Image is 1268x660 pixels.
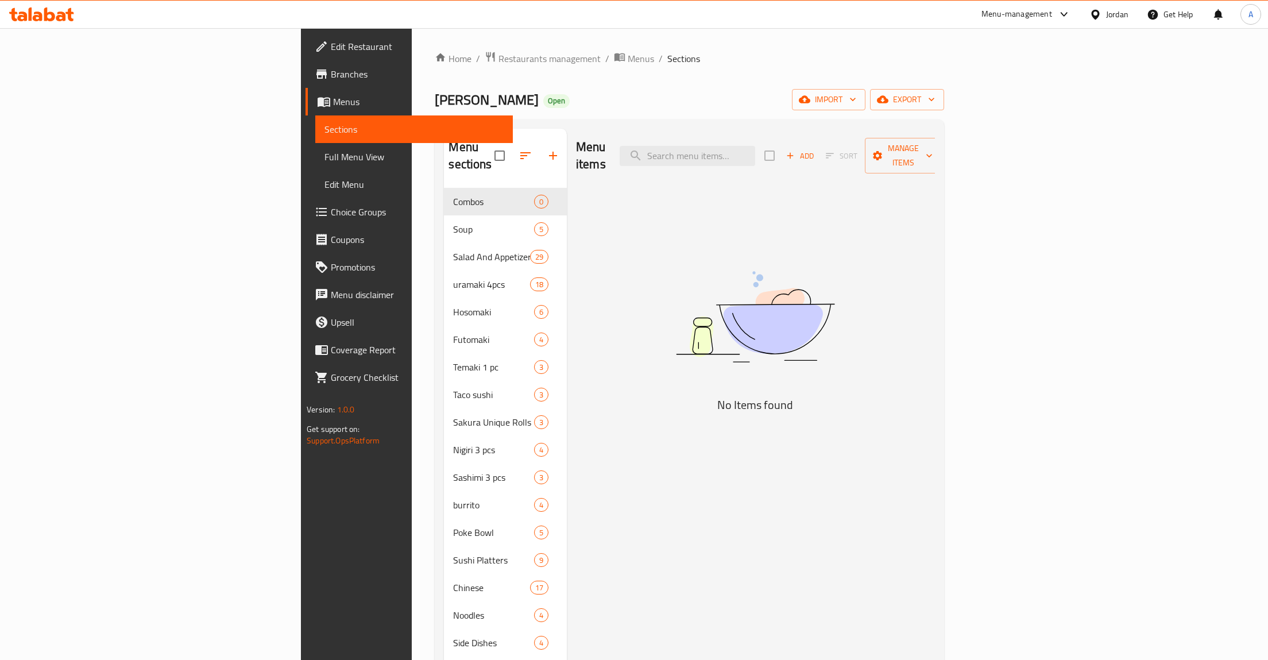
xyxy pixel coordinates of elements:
span: Grocery Checklist [331,370,504,384]
a: Promotions [306,253,513,281]
span: Promotions [331,260,504,274]
span: export [879,92,935,107]
span: Coverage Report [331,343,504,357]
span: 3 [535,389,548,400]
a: Edit Menu [315,171,513,198]
div: Poke Bowl5 [444,519,567,546]
span: Edit Menu [324,177,504,191]
button: Add [782,147,818,165]
a: Menu disclaimer [306,281,513,308]
span: 4 [535,445,548,456]
span: Menus [333,95,504,109]
span: 4 [535,638,548,649]
span: Noodles [453,608,534,622]
span: Add [784,149,815,163]
span: Side Dishes [453,636,534,650]
div: Hosomaki6 [444,298,567,326]
div: Temaki 1 pc3 [444,353,567,381]
span: 1.0.0 [337,402,355,417]
div: Chinese17 [444,574,567,601]
span: 3 [535,362,548,373]
div: Salad And Appetizer29 [444,243,567,271]
button: export [870,89,944,110]
span: Get support on: [307,422,359,437]
button: Manage items [865,138,942,173]
a: Full Menu View [315,143,513,171]
button: import [792,89,865,110]
div: Futomaki4 [444,326,567,353]
span: Hosomaki [453,305,534,319]
div: items [534,498,548,512]
div: items [534,415,548,429]
div: Soup5 [444,215,567,243]
span: 29 [531,252,548,263]
span: Sections [324,122,504,136]
span: Full Menu View [324,150,504,164]
div: items [534,305,548,319]
a: Coverage Report [306,336,513,364]
div: items [534,526,548,539]
span: 5 [535,224,548,235]
span: Open [543,96,570,106]
a: Choice Groups [306,198,513,226]
div: items [530,250,548,264]
div: items [534,388,548,402]
div: Sakura Unique Rolls3 [444,408,567,436]
img: dish.svg [612,241,899,393]
div: Nigiri 3 pcs4 [444,436,567,464]
div: items [530,277,548,291]
span: Sashimi 3 pcs [453,470,534,484]
div: Noodles4 [444,601,567,629]
div: uramaki 4pcs18 [444,271,567,298]
span: A [1248,8,1253,21]
a: Coupons [306,226,513,253]
span: Taco sushi [453,388,534,402]
div: Combos0 [444,188,567,215]
span: Sakura Unique Rolls [453,415,534,429]
span: Poke Bowl [453,526,534,539]
div: Taco sushi3 [444,381,567,408]
span: Choice Groups [331,205,504,219]
div: items [534,443,548,457]
h5: No Items found [612,396,899,414]
input: search [620,146,755,166]
span: Temaki 1 pc [453,360,534,374]
div: items [534,195,548,209]
span: 4 [535,610,548,621]
h2: Menu items [576,138,606,173]
span: Sushi Platters [453,553,534,567]
div: Sashimi 3 pcs3 [444,464,567,491]
span: 4 [535,500,548,511]
span: 3 [535,472,548,483]
span: Upsell [331,315,504,329]
span: Futomaki [453,333,534,346]
span: burrito [453,498,534,512]
span: Sort sections [512,142,539,169]
span: Soup [453,222,534,236]
div: items [534,360,548,374]
a: Grocery Checklist [306,364,513,391]
div: burrito4 [444,491,567,519]
span: Branches [331,67,504,81]
div: Side Dishes4 [444,629,567,657]
span: 17 [531,582,548,593]
a: Branches [306,60,513,88]
span: Select section first [818,147,865,165]
a: Restaurants management [485,51,601,66]
span: 5 [535,527,548,538]
span: Salad And Appetizer [453,250,529,264]
span: 6 [535,307,548,318]
a: Menus [614,51,654,66]
div: Sushi Platters9 [444,546,567,574]
span: 9 [535,555,548,566]
a: Upsell [306,308,513,336]
span: Version: [307,402,335,417]
li: / [605,52,609,65]
div: items [534,608,548,622]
